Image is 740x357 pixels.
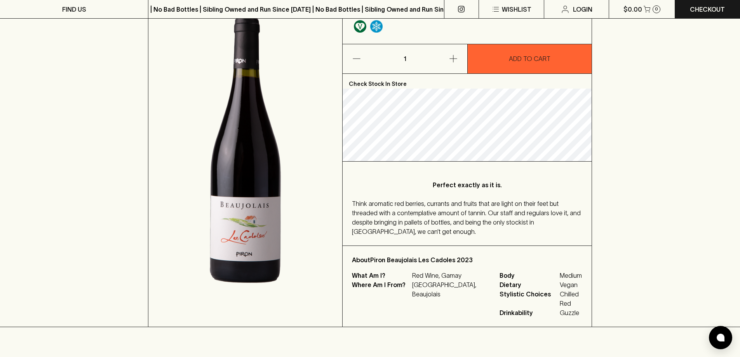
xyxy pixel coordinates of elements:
[573,5,592,14] p: Login
[370,20,383,33] img: Chilled Red
[352,18,368,35] a: Made without the use of any animal products.
[717,334,724,341] img: bubble-icon
[352,280,410,299] p: Where Am I From?
[62,5,86,14] p: FIND US
[412,280,490,299] p: [GEOGRAPHIC_DATA], Beaujolais
[690,5,725,14] p: Checkout
[468,44,592,73] button: ADD TO CART
[623,5,642,14] p: $0.00
[354,20,366,33] img: Vegan
[368,18,385,35] a: Wonderful as is, but a slight chill will enhance the aromatics and give it a beautiful crunch.
[560,280,582,289] span: Vegan
[560,271,582,280] span: Medium
[352,200,581,235] span: Think aromatic red berries, currants and fruits that are light on their feet but threaded with a ...
[560,289,582,308] span: Chilled Red
[367,180,567,190] p: Perfect exactly as it is.
[500,280,558,289] span: Dietary
[395,44,414,73] p: 1
[500,271,558,280] span: Body
[500,289,558,308] span: Stylistic Choices
[352,271,410,280] p: What Am I?
[560,308,582,317] span: Guzzle
[500,308,558,317] span: Drinkability
[509,54,550,63] p: ADD TO CART
[655,7,658,11] p: 0
[412,271,490,280] p: Red Wine, Gamay
[352,255,582,265] p: About Piron Beaujolais Les Cadoles 2023
[343,74,592,89] p: Check Stock In Store
[502,5,531,14] p: Wishlist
